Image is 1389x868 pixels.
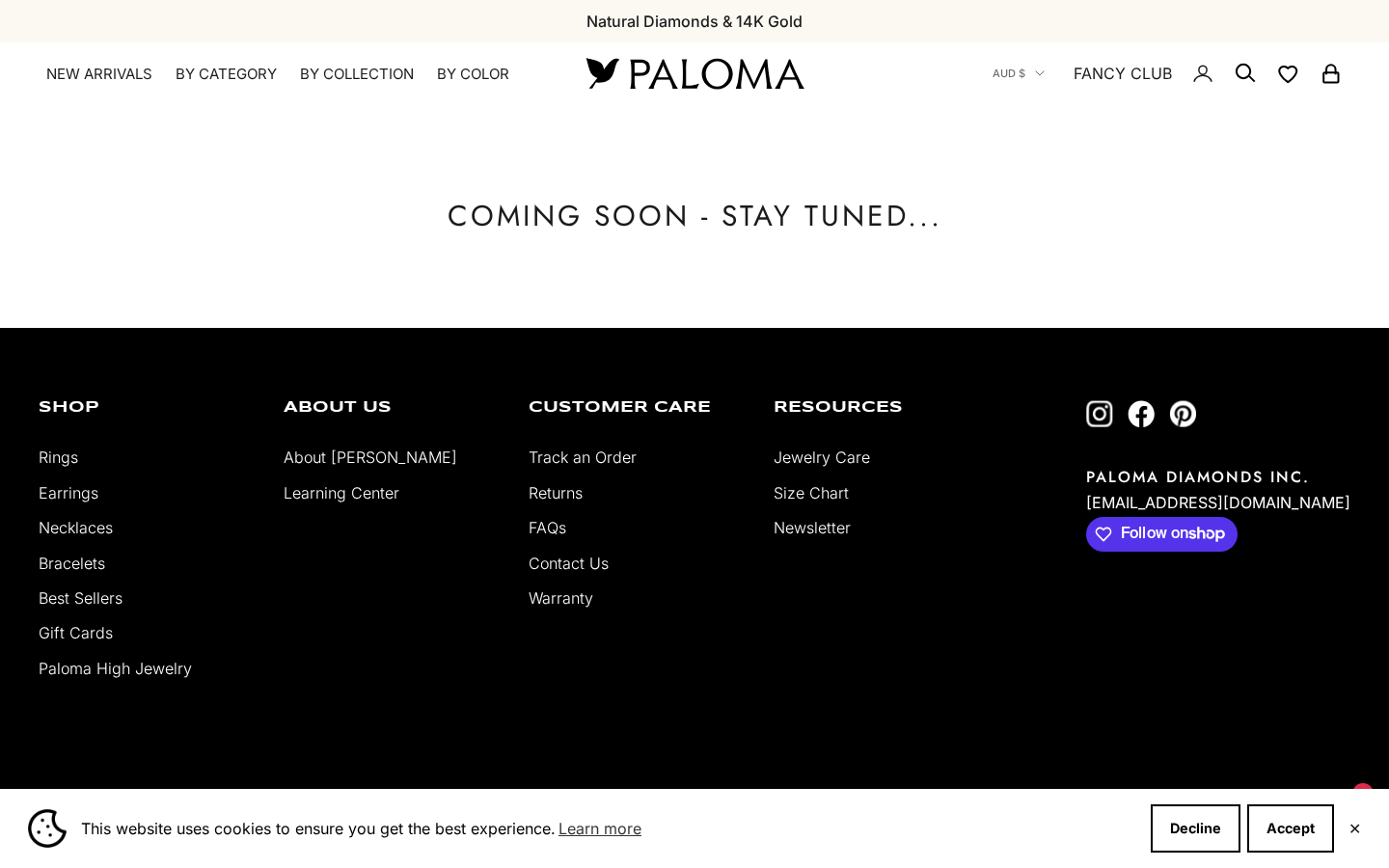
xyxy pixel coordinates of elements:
[529,554,609,573] a: Contact Us
[556,814,644,843] a: Learn more
[81,814,1135,843] span: This website uses cookies to ensure you get the best experience.
[529,588,593,608] a: Warranty
[993,65,1045,82] button: AUD $
[774,400,990,416] p: Resources
[284,400,500,416] p: About Us
[28,809,67,848] img: Cookie banner
[1169,400,1196,427] a: Follow on Pinterest
[46,65,540,84] nav: Primary navigation
[586,9,803,34] p: Natural Diamonds & 14K Gold
[39,448,78,467] a: Rings
[1128,400,1155,427] a: Follow on Facebook
[1086,466,1350,488] p: PALOMA DIAMONDS INC.
[437,65,509,84] summary: By Color
[774,483,849,502] a: Size Chart
[529,518,566,537] a: FAQs
[529,400,745,416] p: Customer Care
[39,554,105,573] a: Bracelets
[1086,488,1350,517] p: [EMAIL_ADDRESS][DOMAIN_NAME]
[284,448,457,467] a: About [PERSON_NAME]
[1151,804,1240,853] button: Decline
[1074,61,1172,86] a: FANCY CLUB
[39,588,123,608] a: Best Sellers
[774,518,851,537] a: Newsletter
[39,518,113,537] a: Necklaces
[284,483,399,502] a: Learning Center
[39,623,113,642] a: Gift Cards
[774,448,870,467] a: Jewelry Care
[46,65,152,84] a: NEW ARRIVALS
[993,42,1343,104] nav: Secondary navigation
[1348,823,1361,834] button: Close
[993,65,1025,82] span: AUD $
[176,65,277,84] summary: By Category
[39,659,192,678] a: Paloma High Jewelry
[529,448,637,467] a: Track an Order
[1247,804,1334,853] button: Accept
[104,197,1285,235] p: COMING SOON - STAY TUNED...
[39,483,98,502] a: Earrings
[39,400,255,416] p: Shop
[300,65,414,84] summary: By Collection
[1086,400,1113,427] a: Follow on Instagram
[529,483,583,502] a: Returns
